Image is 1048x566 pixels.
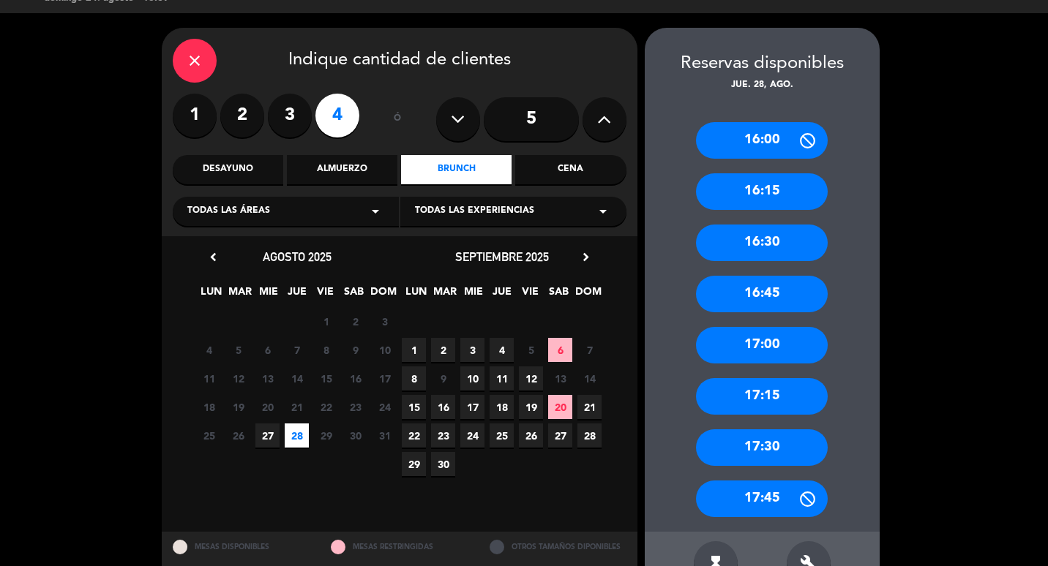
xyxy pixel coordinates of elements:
span: 15 [314,366,338,390]
div: ó [374,94,422,145]
span: 25 [490,423,514,448]
div: 17:15 [696,378,828,415]
span: 26 [519,423,543,448]
div: Desayuno [173,155,283,184]
span: 17 [373,366,397,390]
span: 27 [255,423,280,448]
span: 29 [314,423,338,448]
span: 11 [490,366,514,390]
span: LUN [199,283,223,307]
span: 16 [343,366,367,390]
span: 2 [431,338,455,362]
span: 15 [402,395,426,419]
span: 20 [548,395,572,419]
span: septiembre 2025 [455,249,549,264]
div: 16:00 [696,122,828,159]
div: Indique cantidad de clientes [173,39,626,83]
i: chevron_left [206,249,221,265]
div: jue. 28, ago. [645,78,880,93]
span: 6 [548,338,572,362]
span: 13 [255,366,280,390]
div: 16:15 [696,173,828,210]
span: 14 [577,366,602,390]
div: 16:45 [696,276,828,312]
span: 29 [402,452,426,476]
span: 23 [343,395,367,419]
span: 8 [314,338,338,362]
div: Almuerzo [287,155,397,184]
span: 8 [402,366,426,390]
span: 23 [431,423,455,448]
div: Brunch [401,155,512,184]
span: 1 [314,309,338,333]
span: 22 [402,423,426,448]
span: 24 [373,395,397,419]
label: 3 [268,94,312,137]
span: 10 [373,338,397,362]
span: 18 [197,395,221,419]
span: SAB [342,283,366,307]
span: agosto 2025 [263,249,332,264]
i: arrow_drop_down [367,203,384,220]
span: 2 [343,309,367,333]
span: 5 [226,338,250,362]
span: 30 [343,423,367,448]
i: arrow_drop_down [594,203,612,220]
span: SAB [547,283,571,307]
span: 31 [373,423,397,448]
span: 4 [490,338,514,362]
span: 4 [197,338,221,362]
span: MIE [256,283,280,307]
div: 17:00 [696,327,828,363]
i: chevron_right [578,249,594,265]
span: 6 [255,338,280,362]
div: MESAS DISPONIBLES [162,532,321,563]
span: 25 [197,423,221,448]
span: 7 [285,338,309,362]
span: 14 [285,366,309,390]
span: 27 [548,423,572,448]
i: close [186,52,203,69]
span: Todas las áreas [187,204,270,219]
span: 21 [577,395,602,419]
span: 10 [460,366,484,390]
span: 21 [285,395,309,419]
span: 30 [431,452,455,476]
div: 16:30 [696,224,828,261]
span: 28 [577,423,602,448]
span: 19 [226,395,250,419]
span: VIE [313,283,337,307]
span: 16 [431,395,455,419]
span: DOM [370,283,394,307]
span: 28 [285,423,309,448]
span: 26 [226,423,250,448]
span: 17 [460,395,484,419]
div: Cena [515,155,626,184]
div: 17:45 [696,480,828,517]
span: 24 [460,423,484,448]
label: 2 [220,94,264,137]
span: MAR [228,283,252,307]
span: 7 [577,338,602,362]
span: 3 [373,309,397,333]
span: VIE [518,283,542,307]
label: 1 [173,94,217,137]
span: MAR [433,283,457,307]
span: 9 [431,366,455,390]
span: 12 [519,366,543,390]
span: 5 [519,338,543,362]
span: 1 [402,338,426,362]
span: 18 [490,395,514,419]
span: 12 [226,366,250,390]
span: LUN [404,283,428,307]
span: 13 [548,366,572,390]
span: 9 [343,338,367,362]
span: 3 [460,338,484,362]
span: 11 [197,366,221,390]
div: Reservas disponibles [645,50,880,78]
span: 20 [255,395,280,419]
span: JUE [490,283,514,307]
div: OTROS TAMAÑOS DIPONIBLES [479,532,637,563]
span: Todas las experiencias [415,204,534,219]
span: MIE [461,283,485,307]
